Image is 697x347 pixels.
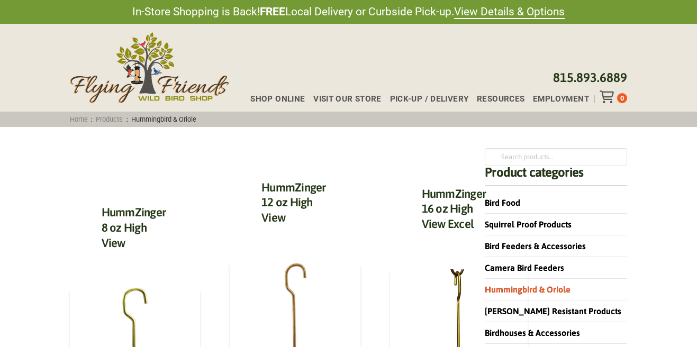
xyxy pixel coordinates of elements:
a: Products [93,115,126,123]
span: Hummingbird & Oriole [128,115,200,123]
a: 815.893.6889 [553,70,627,85]
a: Visit Our Store [305,95,381,103]
a: Resources [468,95,524,103]
span: Pick-up / Delivery [390,95,469,103]
a: Squirrel Proof Products [485,220,572,229]
a: HummZinger 16 oz High View Excel [422,187,486,231]
a: HummZinger 12 oz High View [261,180,325,224]
span: Visit Our Store [313,95,382,103]
h4: Product categories [485,166,627,186]
div: Toggle Off Canvas Content [600,90,617,103]
img: Flying Friends Wild Bird Shop Logo [70,32,229,103]
span: : : [66,115,200,123]
a: Home [66,115,91,123]
a: [PERSON_NAME] Resistant Products [485,306,621,316]
span: Shop Online [250,95,305,103]
a: Birdhouses & Accessories [485,328,580,337]
a: Hummingbird & Oriole [485,285,571,294]
a: Shop Online [242,95,305,103]
a: View Details & Options [454,5,565,19]
a: Pick-up / Delivery [382,95,469,103]
span: Employment [533,95,589,103]
span: In-Store Shopping is Back! Local Delivery or Curbside Pick-up. [132,4,565,20]
a: Bird Feeders & Accessories [485,241,586,251]
a: Employment [524,95,589,103]
a: Bird Food [485,198,520,207]
span: 0 [620,94,624,102]
span: Resources [477,95,524,103]
a: HummZinger 8 oz High View [102,205,166,249]
strong: FREE [260,5,285,18]
input: Search products… [485,148,627,166]
a: Camera Bird Feeders [485,263,564,272]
